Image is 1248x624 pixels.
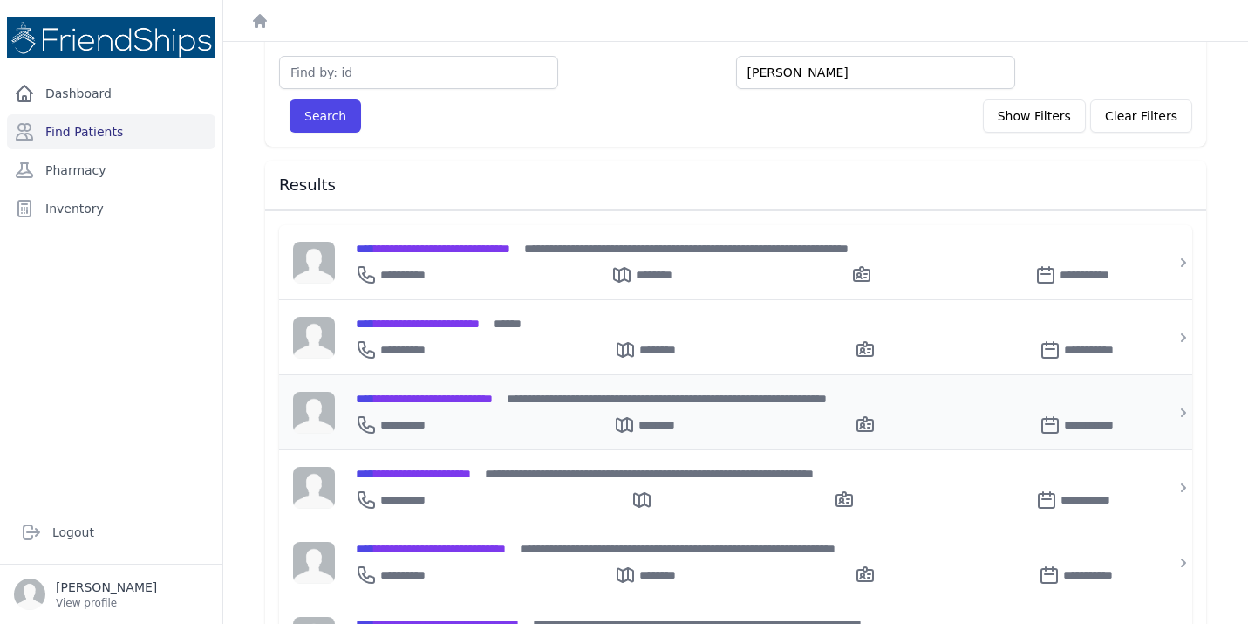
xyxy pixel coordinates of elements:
[293,467,335,509] img: person-242608b1a05df3501eefc295dc1bc67a.jpg
[56,596,157,610] p: View profile
[293,317,335,359] img: person-242608b1a05df3501eefc295dc1bc67a.jpg
[14,515,208,550] a: Logout
[7,76,215,111] a: Dashboard
[983,99,1086,133] button: Show Filters
[293,242,335,284] img: person-242608b1a05df3501eefc295dc1bc67a.jpg
[293,392,335,434] img: person-242608b1a05df3501eefc295dc1bc67a.jpg
[279,175,1192,195] h3: Results
[56,579,157,596] p: [PERSON_NAME]
[7,191,215,226] a: Inventory
[279,56,558,89] input: Find by: id
[1090,99,1192,133] button: Clear Filters
[290,99,361,133] button: Search
[7,17,215,58] img: Medical Missions EMR
[14,579,208,610] a: [PERSON_NAME] View profile
[7,114,215,149] a: Find Patients
[293,542,335,584] img: person-242608b1a05df3501eefc295dc1bc67a.jpg
[7,153,215,188] a: Pharmacy
[736,56,1015,89] input: Search by: name, government id or phone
